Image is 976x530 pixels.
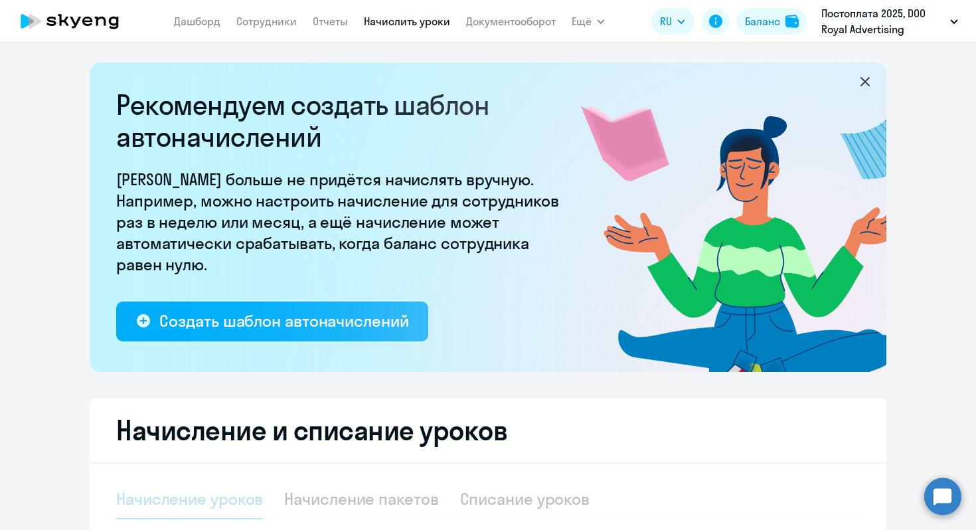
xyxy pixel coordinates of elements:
[815,5,965,37] button: Постоплата 2025, DOO Royal Advertising
[116,169,568,275] p: [PERSON_NAME] больше не придётся начислять вручную. Например, можно настроить начисление для сотр...
[660,13,672,29] span: RU
[116,302,428,341] button: Создать шаблон автоначислений
[785,15,799,28] img: balance
[821,5,945,37] p: Постоплата 2025, DOO Royal Advertising
[737,8,807,35] button: Балансbalance
[174,15,220,28] a: Дашборд
[572,13,592,29] span: Ещё
[572,8,605,35] button: Ещё
[651,8,694,35] button: RU
[116,89,568,153] h2: Рекомендуем создать шаблон автоначислений
[313,15,348,28] a: Отчеты
[236,15,297,28] a: Сотрудники
[745,13,780,29] div: Баланс
[364,15,450,28] a: Начислить уроки
[116,414,860,446] h2: Начисление и списание уроков
[159,310,408,331] div: Создать шаблон автоначислений
[466,15,556,28] a: Документооборот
